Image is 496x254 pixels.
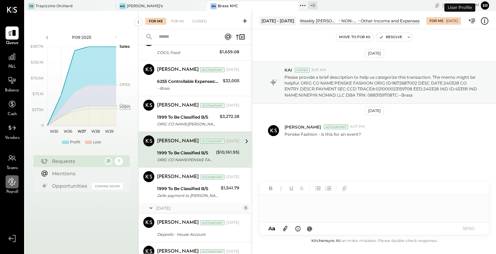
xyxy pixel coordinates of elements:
div: [DATE] [226,174,239,180]
div: Mo [120,3,126,9]
text: W39 [105,129,113,134]
button: Aa [266,225,277,232]
a: Teams [0,152,24,172]
div: 1999 To Be Classified B/S [157,150,214,156]
a: Vendors [0,121,24,141]
div: $32,005 [223,77,239,84]
a: Balance [0,74,24,94]
button: Underline [287,184,296,193]
div: COGS, Food [157,49,217,56]
div: Trapizzino Orchard [35,3,73,9]
div: [DATE] [156,205,241,211]
div: NON-CONTROLLABLE EXPENSES [341,18,357,24]
a: Queue [0,26,24,46]
div: --Brass [157,85,221,92]
div: TO [28,3,34,9]
div: copy link [434,2,441,9]
a: Payroll [0,175,24,195]
text: W38 [91,129,100,134]
div: Closed [189,18,210,25]
button: Add URL [340,184,349,193]
div: Accountant [200,103,225,108]
text: Labor [120,104,130,109]
div: For KS [168,18,187,25]
span: pm [473,3,479,8]
div: 5 [243,205,248,211]
div: System [295,68,310,73]
a: P&L [0,50,24,70]
div: [DATE] [442,2,479,9]
div: [DATE] - [DATE] [259,16,296,25]
text: W37 [77,129,86,134]
text: COGS [120,106,131,111]
div: Brass NYC [218,3,238,9]
div: Requests [52,158,101,165]
text: $75.1K [32,91,44,96]
text: OPEX [120,82,131,87]
div: P09 2025 [52,34,111,40]
a: Cash [0,98,24,118]
div: Coming Soon [92,183,123,189]
text: $112.6K [31,76,44,80]
div: [DATE] [226,220,239,225]
div: [DATE] [226,103,239,108]
button: SEND [455,224,482,233]
text: W36 [63,129,72,134]
div: BN [210,3,217,9]
span: [PERSON_NAME] [285,124,321,130]
div: Deposits - House Account [157,231,237,238]
div: [PERSON_NAME] [157,174,199,180]
div: [DATE] [365,107,384,115]
div: Accountant [200,249,225,254]
span: 4:07 PM [350,124,365,130]
text: $150.1K [31,60,44,65]
div: [PERSON_NAME] [157,138,199,145]
div: 1999 To Be Classified B/S [157,114,218,121]
div: ($10,161.95) [216,149,239,156]
div: [PERSON_NAME] [157,219,199,226]
span: 3 : 19 [458,2,472,9]
div: Accountant [200,175,225,179]
text: Occu... [120,103,131,108]
span: 9:47 AM [311,67,326,73]
button: Unordered List [313,184,322,193]
button: er [481,1,489,10]
div: Accountant [200,220,225,225]
div: $1,541.79 [221,185,239,191]
div: 1999 To Be Classified B/S [157,185,219,192]
div: 1 [115,157,123,165]
div: [DATE] [446,19,458,23]
div: Opportunities [52,183,89,189]
text: W35 [50,129,58,134]
div: + 0 [308,1,317,9]
div: $3,272.28 [220,113,239,120]
div: Zelle payment to [PERSON_NAME] 20837961832--Nine Pin Nomads LLC [157,192,219,199]
button: @ [305,224,314,233]
button: Bold [266,184,275,193]
div: Mentions [52,170,120,177]
div: Accountant [200,67,225,72]
div: [PERSON_NAME] [157,102,199,109]
div: $1,659.08 [219,48,239,55]
div: ORIG CO NAME:[PERSON_NAME] ORIG ID:B411289245 DESC DATE:240713 CO ENTRY DESCR: InsuranceSEC:PPD T... [157,121,218,128]
div: For Me [145,18,166,25]
div: Loss [93,140,101,145]
button: Resolve [376,33,405,41]
div: Other Income and Expenses [361,18,420,24]
span: @ [307,225,312,232]
div: User Profile [444,3,475,12]
div: [PERSON_NAME] [157,66,199,73]
div: [DATE] [226,67,239,73]
p: Penske Fashion - is this for an event? [285,131,361,137]
text: $187.7K [30,44,44,49]
p: Please provide a brief description to help us categorize this transaction. The memo might be help... [285,74,480,98]
div: Accountant [324,124,348,129]
span: Balance [5,88,19,94]
div: Profit [70,140,80,145]
div: [DATE] [226,139,239,144]
text: 0 [41,123,44,128]
button: Italic [277,184,286,193]
text: $37.5K [32,107,44,112]
span: P&L [8,64,16,70]
div: ORIG CO NAME:PENSKE FASHION ORIG ID:9672687002 DESC DATE:240328 CO ENTRY DESCR:PAYMENT SEC:CCD TR... [157,156,214,163]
